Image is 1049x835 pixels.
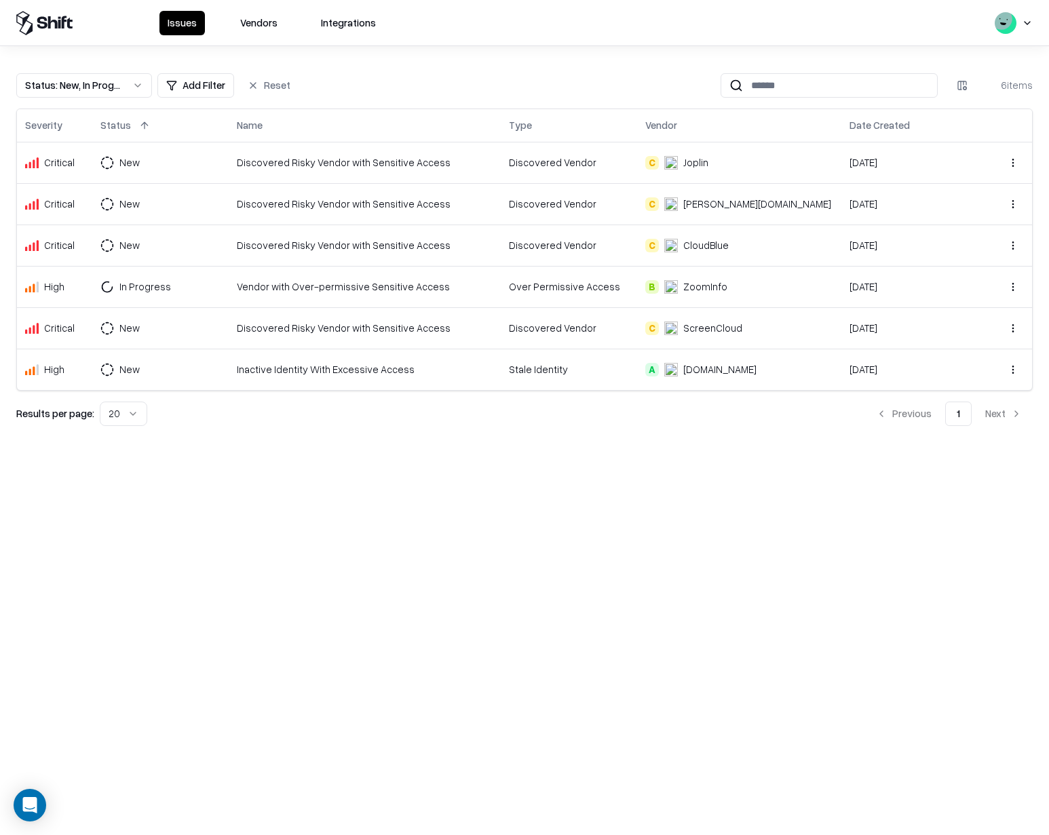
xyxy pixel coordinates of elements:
img: Labra.io [664,197,678,211]
button: Reset [240,73,299,98]
div: Inactive Identity With Excessive Access [237,362,493,376]
div: Discovered Risky Vendor with Sensitive Access [237,197,493,211]
div: A [645,363,659,376]
div: [DATE] [850,321,970,335]
div: Open Intercom Messenger [14,789,46,821]
div: Critical [44,197,75,211]
div: Name [237,118,263,132]
div: High [44,362,64,376]
div: New [119,197,140,211]
div: New [119,362,140,376]
button: New [100,316,164,341]
div: Vendor [645,118,677,132]
button: 1 [945,402,972,426]
div: New [119,155,140,170]
div: C [645,322,659,335]
button: Issues [159,11,205,35]
div: High [44,279,64,294]
div: C [645,239,659,252]
button: Vendors [232,11,286,35]
div: Status [100,118,131,132]
img: terasky.com [664,363,678,376]
div: Severity [25,118,62,132]
div: Over Permissive Access [509,279,629,294]
nav: pagination [865,402,1033,426]
div: Discovered Vendor [509,238,629,252]
button: In Progress [100,275,195,299]
button: Integrations [313,11,384,35]
div: ScreenCloud [683,321,742,335]
div: Critical [44,321,75,335]
div: Date Created [850,118,910,132]
div: Type [509,118,532,132]
div: Stale Identity [509,362,629,376]
img: ScreenCloud [664,322,678,335]
button: New [100,151,164,175]
div: Discovered Risky Vendor with Sensitive Access [237,321,493,335]
img: Joplin [664,156,678,170]
div: ZoomInfo [683,279,727,294]
div: [PERSON_NAME][DOMAIN_NAME] [683,197,831,211]
div: C [645,197,659,211]
div: B [645,280,659,294]
button: New [100,233,164,258]
p: Results per page: [16,406,94,421]
div: Critical [44,155,75,170]
button: New [100,357,164,382]
div: [DATE] [850,155,970,170]
div: Discovered Risky Vendor with Sensitive Access [237,155,493,170]
div: Critical [44,238,75,252]
div: [DATE] [850,197,970,211]
div: [DATE] [850,279,970,294]
div: In Progress [119,279,171,294]
div: 6 items [978,78,1033,92]
img: CloudBlue [664,239,678,252]
div: Discovered Vendor [509,155,629,170]
button: Add Filter [157,73,234,98]
div: Discovered Vendor [509,197,629,211]
div: Discovered Risky Vendor with Sensitive Access [237,238,493,252]
div: Status : New, In Progress [25,78,121,92]
div: [DOMAIN_NAME] [683,362,757,376]
div: New [119,321,140,335]
div: C [645,156,659,170]
div: Vendor with Over-permissive Sensitive Access [237,279,493,294]
div: [DATE] [850,362,970,376]
div: CloudBlue [683,238,729,252]
div: [DATE] [850,238,970,252]
img: ZoomInfo [664,280,678,294]
div: New [119,238,140,252]
button: New [100,192,164,216]
div: Joplin [683,155,708,170]
div: Discovered Vendor [509,321,629,335]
